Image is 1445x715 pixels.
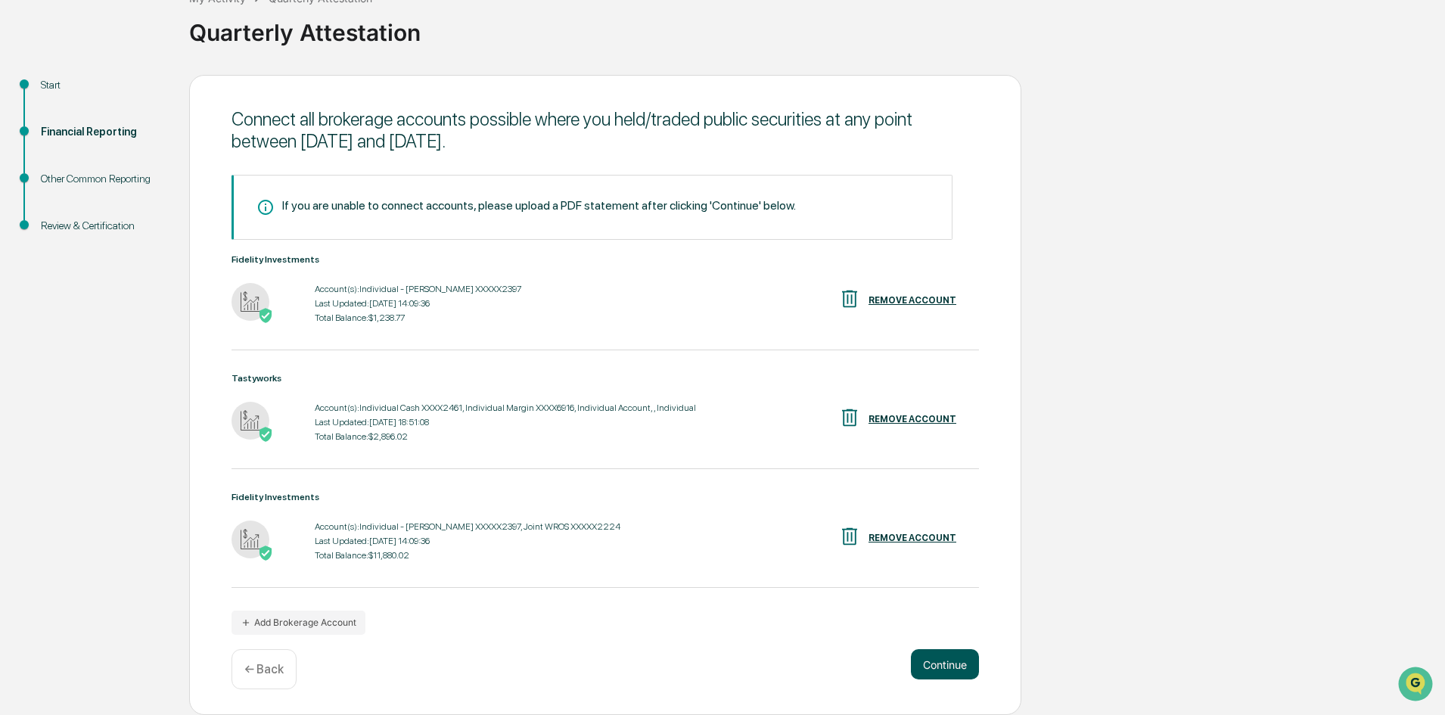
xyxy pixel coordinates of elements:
[258,427,273,442] img: Active
[41,218,165,234] div: Review & Certification
[41,124,165,140] div: Financial Reporting
[315,403,696,413] div: Account(s): Individual Cash XXXX2461, Individual Margin XXXX6916, Individual Account, , Individual
[15,221,27,233] div: 🔎
[15,192,27,204] div: 🖐️
[15,32,275,56] p: How can we help?
[189,7,1437,46] div: Quarterly Attestation
[315,417,696,427] div: Last Updated: [DATE] 18:51:08
[51,116,248,131] div: Start new chat
[911,649,979,679] button: Continue
[244,662,284,676] p: ← Back
[125,191,188,206] span: Attestations
[232,283,269,321] img: Fidelity Investments - Active
[257,120,275,138] button: Start new chat
[258,308,273,323] img: Active
[315,312,521,323] div: Total Balance: $1,238.77
[232,108,979,152] div: Connect all brokerage accounts possible where you held/traded public securities at any point betw...
[41,171,165,187] div: Other Common Reporting
[15,116,42,143] img: 1746055101610-c473b297-6a78-478c-a979-82029cc54cd1
[838,406,861,429] img: REMOVE ACCOUNT
[30,219,95,235] span: Data Lookup
[107,256,183,268] a: Powered byPylon
[232,402,269,440] img: Tastyworks - Active
[232,611,365,635] button: Add Brokerage Account
[232,492,979,502] div: Fidelity Investments
[315,550,620,561] div: Total Balance: $11,880.02
[9,213,101,241] a: 🔎Data Lookup
[869,295,956,306] div: REMOVE ACCOUNT
[258,546,273,561] img: Active
[9,185,104,212] a: 🖐️Preclearance
[232,521,269,558] img: Fidelity Investments - Active
[869,533,956,543] div: REMOVE ACCOUNT
[838,525,861,548] img: REMOVE ACCOUNT
[110,192,122,204] div: 🗄️
[104,185,194,212] a: 🗄️Attestations
[315,284,521,294] div: Account(s): Individual - [PERSON_NAME] XXXXX2397
[315,521,620,532] div: Account(s): Individual - [PERSON_NAME] XXXXX2397, Joint WROS XXXXX2224
[869,414,956,424] div: REMOVE ACCOUNT
[315,298,521,309] div: Last Updated: [DATE] 14:09:36
[315,431,696,442] div: Total Balance: $2,896.02
[1397,665,1437,706] iframe: Open customer support
[51,131,191,143] div: We're available if you need us!
[232,373,979,384] div: Tastyworks
[30,191,98,206] span: Preclearance
[41,77,165,93] div: Start
[151,256,183,268] span: Pylon
[315,536,620,546] div: Last Updated: [DATE] 14:09:36
[282,198,796,213] div: If you are unable to connect accounts, please upload a PDF statement after clicking 'Continue' be...
[232,254,979,265] div: Fidelity Investments
[838,288,861,310] img: REMOVE ACCOUNT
